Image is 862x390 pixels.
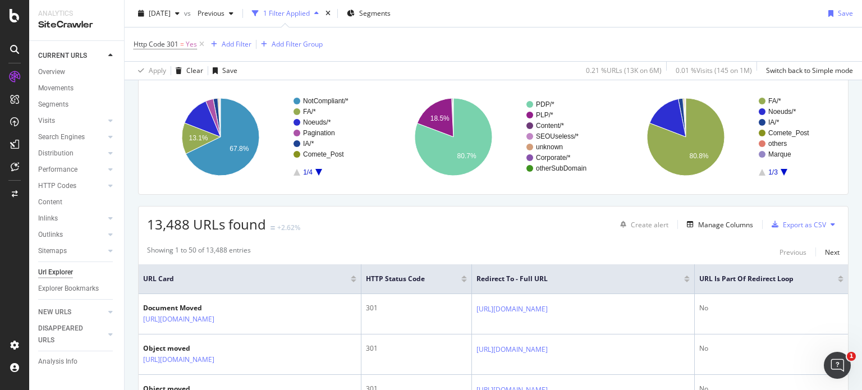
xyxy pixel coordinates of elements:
span: = [180,39,184,49]
a: Search Engines [38,131,105,143]
svg: A chart. [380,88,604,186]
button: [DATE] [134,4,184,22]
span: vs [184,8,193,18]
text: PLP/* [536,111,553,119]
text: unknown [536,143,563,151]
text: 80.7% [457,152,476,160]
div: Add Filter [222,39,251,49]
text: Content/* [536,122,564,130]
button: Next [825,245,840,259]
div: Content [38,196,62,208]
div: Movements [38,82,74,94]
a: [URL][DOMAIN_NAME] [476,344,548,355]
div: Analysis Info [38,356,77,368]
span: 13,488 URLs found [147,215,266,233]
a: Outlinks [38,229,105,241]
div: Distribution [38,148,74,159]
div: CURRENT URLS [38,50,87,62]
a: Analysis Info [38,356,116,368]
a: [URL][DOMAIN_NAME] [143,314,214,325]
a: Visits [38,115,105,127]
text: 18.5% [430,114,449,122]
text: 13.1% [189,134,208,142]
img: Equal [270,226,275,230]
div: Segments [38,99,68,111]
text: PDP/* [536,100,554,108]
div: Url Explorer [38,267,73,278]
div: Apply [149,66,166,75]
div: Document Moved [143,303,263,313]
text: 1/4 [303,168,313,176]
a: [URL][DOMAIN_NAME] [476,304,548,315]
button: Apply [134,62,166,80]
button: Previous [780,245,806,259]
span: 1 [847,352,856,361]
div: +2.62% [277,223,300,232]
div: 301 [366,303,467,313]
iframe: Intercom live chat [824,352,851,379]
div: NEW URLS [38,306,71,318]
text: 1/3 [768,168,778,176]
button: Export as CSV [767,215,826,233]
div: Add Filter Group [272,39,323,49]
div: SiteCrawler [38,19,115,31]
button: Manage Columns [682,218,753,231]
button: Save [208,62,237,80]
text: Noeuds/* [303,118,331,126]
div: Create alert [631,220,668,230]
text: Noeuds/* [768,108,796,116]
a: HTTP Codes [38,180,105,192]
a: Segments [38,99,116,111]
span: URL Card [143,274,348,284]
text: Pagination [303,129,335,137]
span: Redirect To - Full URL [476,274,667,284]
div: Save [838,8,853,18]
a: NEW URLS [38,306,105,318]
div: Search Engines [38,131,85,143]
button: Add Filter [207,38,251,51]
button: Switch back to Simple mode [762,62,853,80]
div: Visits [38,115,55,127]
button: Previous [193,4,238,22]
span: 2025 Aug. 31st [149,8,171,18]
a: Distribution [38,148,105,159]
div: Outlinks [38,229,63,241]
div: Analytics [38,9,115,19]
span: Yes [186,36,197,52]
div: No [699,303,843,313]
button: Add Filter Group [256,38,323,51]
a: Movements [38,82,116,94]
div: 0.01 % Visits ( 145 on 1M ) [676,66,752,75]
text: 67.8% [230,145,249,153]
button: Clear [171,62,203,80]
text: Marque [768,150,791,158]
text: NotCompliant/* [303,97,349,105]
div: HTTP Codes [38,180,76,192]
div: Inlinks [38,213,58,224]
div: Export as CSV [783,220,826,230]
text: others [768,140,787,148]
div: Clear [186,66,203,75]
div: Previous [780,247,806,257]
a: CURRENT URLS [38,50,105,62]
svg: A chart. [147,88,372,186]
svg: A chart. [612,88,837,186]
div: DISAPPEARED URLS [38,323,95,346]
div: Manage Columns [698,220,753,230]
div: 0.21 % URLs ( 13K on 6M ) [586,66,662,75]
span: Segments [359,8,391,18]
span: URL is Part of Redirect Loop [699,274,821,284]
span: Http Code 301 [134,39,178,49]
div: Save [222,66,237,75]
div: 301 [366,343,467,354]
a: Performance [38,164,105,176]
div: Object moved [143,343,263,354]
button: 1 Filter Applied [247,4,323,22]
span: Previous [193,8,224,18]
div: Performance [38,164,77,176]
text: Corporate/* [536,154,571,162]
button: Create alert [616,215,668,233]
